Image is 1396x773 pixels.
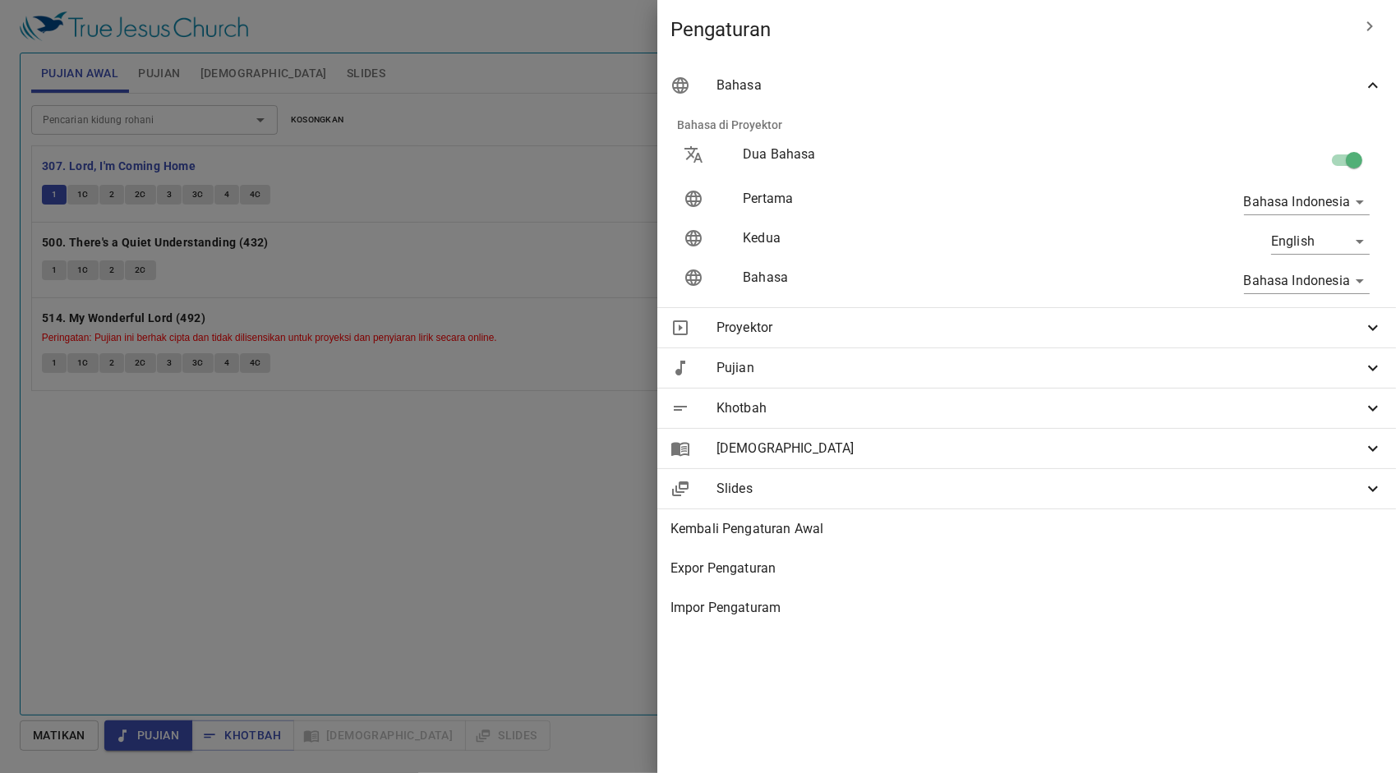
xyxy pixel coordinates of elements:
div: Khotbah [657,389,1396,428]
p: Bahasa [743,268,1073,288]
span: Expor Pengaturan [670,559,1383,578]
li: 87 [227,176,248,198]
span: Proyektor [716,318,1363,338]
div: English [1271,228,1370,255]
div: Pujian [657,348,1396,388]
li: Bahasa di Proyektor [664,105,1389,145]
div: Kembali Pengaturan Awal [657,509,1396,549]
p: Pertama [743,189,1073,209]
span: [DEMOGRAPHIC_DATA] [716,439,1363,458]
div: [DEMOGRAPHIC_DATA] [657,429,1396,468]
div: Proyektor [657,308,1396,347]
div: Expor Pengaturan [657,549,1396,588]
span: Slides [716,479,1363,499]
span: Kembali Pengaturan Awal [670,519,1383,539]
p: Kedua [743,228,1073,248]
span: Khotbah [716,398,1363,418]
div: Bahasa Indonesia [1244,268,1370,294]
p: Dua Bahasa [743,145,1073,164]
p: Pujian Hymns [180,159,259,171]
div: Impor Pengaturam [657,588,1396,628]
div: Slides [657,469,1396,508]
li: 158 [187,176,222,198]
span: Pengaturan [670,16,1350,43]
div: Bahasa Indonesia [1244,189,1370,215]
span: Pujian [716,358,1363,378]
div: Bahasa [657,66,1396,105]
div: Mempersiapkan Jalan Untuk [DEMOGRAPHIC_DATA] [9,43,431,100]
span: Impor Pengaturam [670,598,1383,618]
span: Bahasa [716,76,1363,95]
